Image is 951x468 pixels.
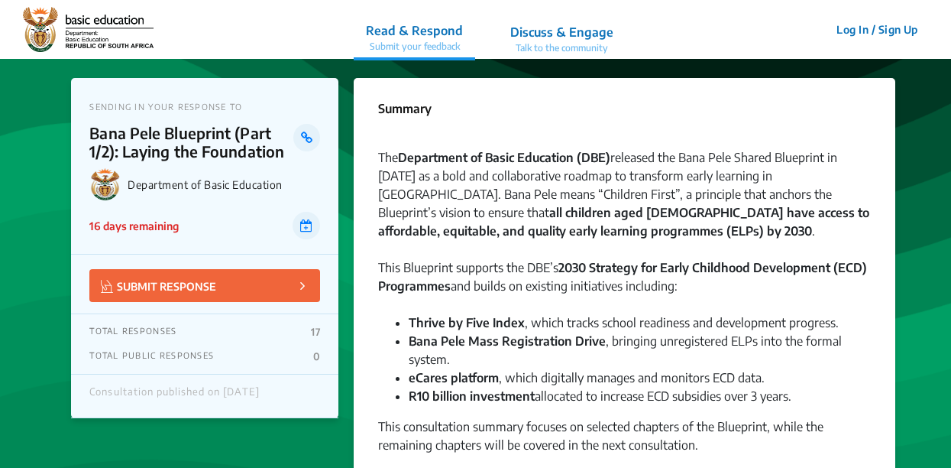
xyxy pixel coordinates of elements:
strong: Department of Basic Education (DBE) [398,150,610,165]
p: Bana Pele Blueprint (Part 1/2): Laying the Foundation [89,124,293,161]
strong: 2030 Strategy for Early Childhood Development (ECD) Programmes [378,260,867,294]
strong: Thrive by Five Index [409,315,525,330]
img: Vector.jpg [101,280,113,293]
li: , bringing unregistered ELPs into the formal system. [409,332,870,369]
p: Department of Basic Education [128,178,320,191]
p: TOTAL RESPONSES [89,326,176,338]
img: r3bhv9o7vttlwasn7lg2llmba4yf [23,7,154,53]
p: TOTAL PUBLIC RESPONSES [89,350,214,362]
p: 17 [311,326,320,338]
button: SUBMIT RESPONSE [89,269,320,302]
img: Department of Basic Education logo [89,168,121,200]
li: , which digitally manages and monitors ECD data. [409,369,870,387]
p: SUBMIT RESPONSE [101,277,216,294]
p: SENDING IN YOUR RESPONSE TO [89,102,320,112]
p: Discuss & Engage [510,23,613,41]
p: 0 [313,350,320,362]
div: This Blueprint supports the DBE’s and builds on existing initiatives including: [378,258,870,314]
button: Log In / Sign Up [826,18,928,41]
p: 16 days remaining [89,218,179,234]
li: , which tracks school readiness and development progress. [409,314,870,332]
strong: eCares platform [409,370,499,385]
p: Submit your feedback [366,40,463,54]
p: Read & Respond [366,21,463,40]
li: allocated to increase ECD subsidies over 3 years. [409,387,870,405]
strong: R10 billion [409,388,467,404]
div: The released the Bana Pele Shared Blueprint in [DATE] as a bold and collaborative roadmap to tran... [378,148,870,258]
div: Consultation published on [DATE] [89,386,259,406]
strong: investment [470,388,535,404]
p: Summary [378,99,432,118]
strong: all children aged [DEMOGRAPHIC_DATA] have access to affordable, equitable, and quality early lear... [378,205,869,239]
p: Talk to the community [510,41,613,55]
strong: Bana Pele Mass Registration Drive [409,333,606,349]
